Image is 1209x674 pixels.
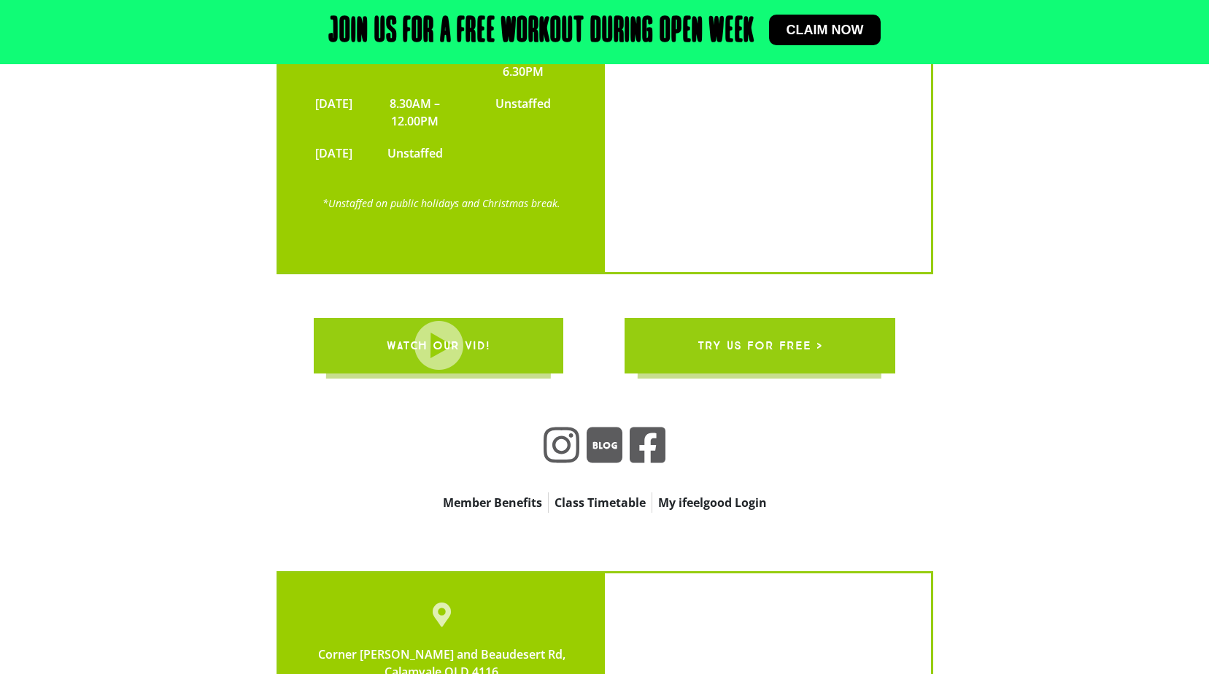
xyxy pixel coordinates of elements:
span: WATCH OUR VID! [387,325,490,366]
td: Unstaffed [360,137,471,169]
a: Member Benefits [437,492,548,513]
nav: apbct__label_id__gravity_form [357,492,853,513]
td: 8.30AM – 12.00PM [360,88,471,137]
a: My ifeelgood Login [652,492,773,513]
span: Claim now [787,23,864,36]
a: WATCH OUR VID! [314,318,563,373]
a: Class Timetable [549,492,652,513]
td: Unstaffed [471,88,575,137]
td: [DATE] [308,88,360,137]
h2: Join us for a free workout during open week [328,15,754,50]
a: Claim now [769,15,881,45]
span: try us for free > [698,325,822,366]
a: *Unstaffed on public holidays and Christmas break. [322,196,560,210]
td: [DATE] [308,137,360,169]
a: try us for free > [625,318,895,373]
